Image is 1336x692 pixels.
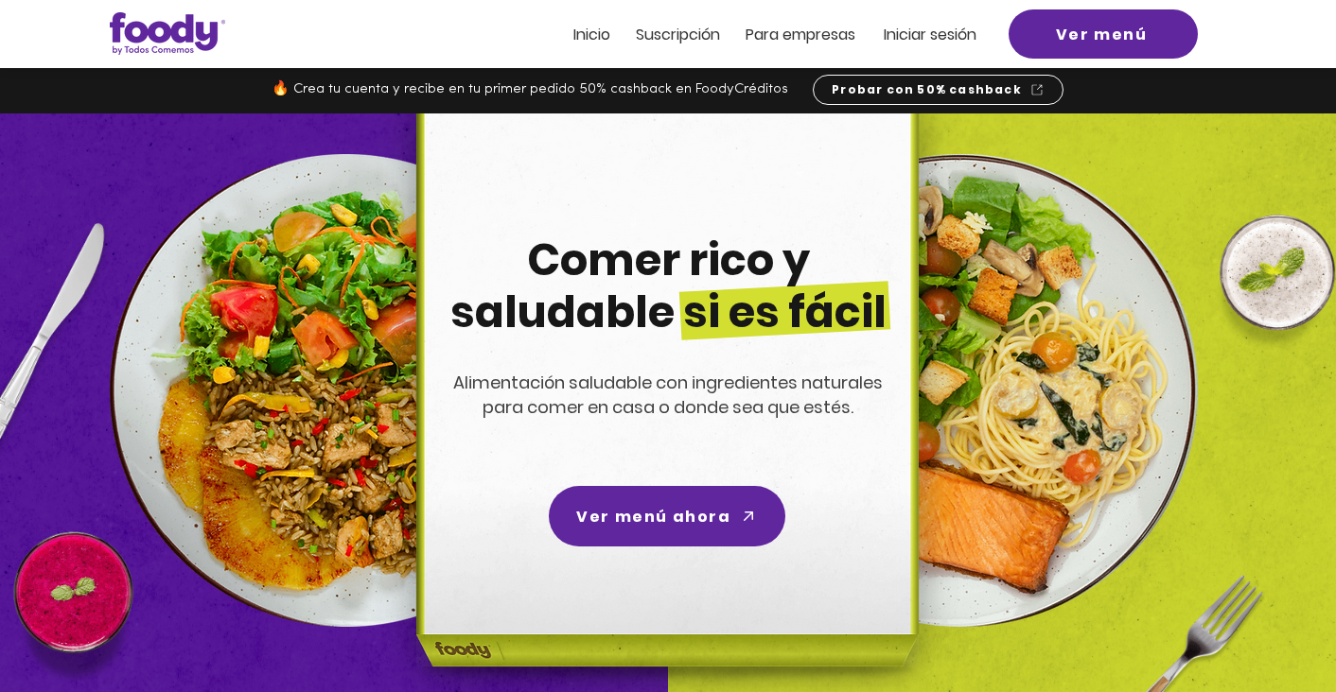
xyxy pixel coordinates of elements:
[573,24,610,45] span: Inicio
[636,24,720,45] span: Suscripción
[1056,23,1148,46] span: Ver menú
[573,26,610,43] a: Inicio
[1009,9,1198,59] a: Ver menú
[453,371,883,419] span: Alimentación saludable con ingredientes naturales para comer en casa o donde sea que estés.
[884,24,976,45] span: Iniciar sesión
[272,82,788,96] span: 🔥 Crea tu cuenta y recibe en tu primer pedido 50% cashback en FoodyCréditos
[764,24,855,45] span: ra empresas
[549,486,785,546] a: Ver menú ahora
[450,230,887,342] span: Comer rico y saludable si es fácil
[813,75,1064,105] a: Probar con 50% cashback
[746,24,764,45] span: Pa
[884,26,976,43] a: Iniciar sesión
[746,26,855,43] a: Para empresas
[576,505,730,528] span: Ver menú ahora
[1226,582,1317,673] iframe: Messagebird Livechat Widget
[110,154,583,627] img: left-dish-compress.png
[636,26,720,43] a: Suscripción
[832,81,1022,98] span: Probar con 50% cashback
[110,12,225,55] img: Logo_Foody V2.0.0 (3).png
